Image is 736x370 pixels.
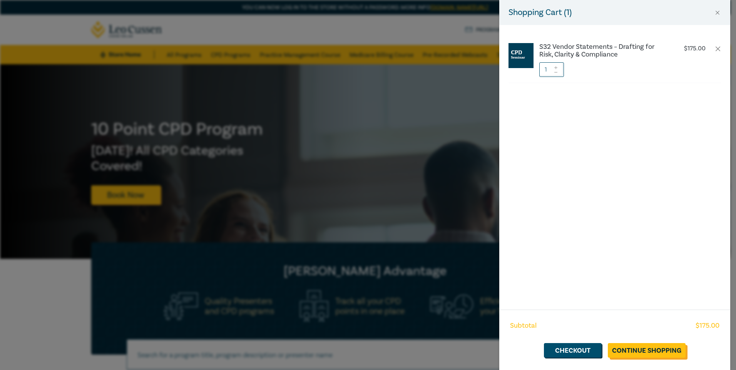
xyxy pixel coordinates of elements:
[509,43,534,68] img: CPD%20Seminar.jpg
[539,62,564,77] input: 1
[608,343,686,358] a: Continue Shopping
[684,45,706,52] p: $ 175.00
[544,343,602,358] a: Checkout
[696,321,719,331] span: $ 175.00
[510,321,537,331] span: Subtotal
[509,6,572,19] h5: Shopping Cart ( 1 )
[714,9,721,16] button: Close
[539,43,667,58] a: S32 Vendor Statements – Drafting for Risk, Clarity & Compliance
